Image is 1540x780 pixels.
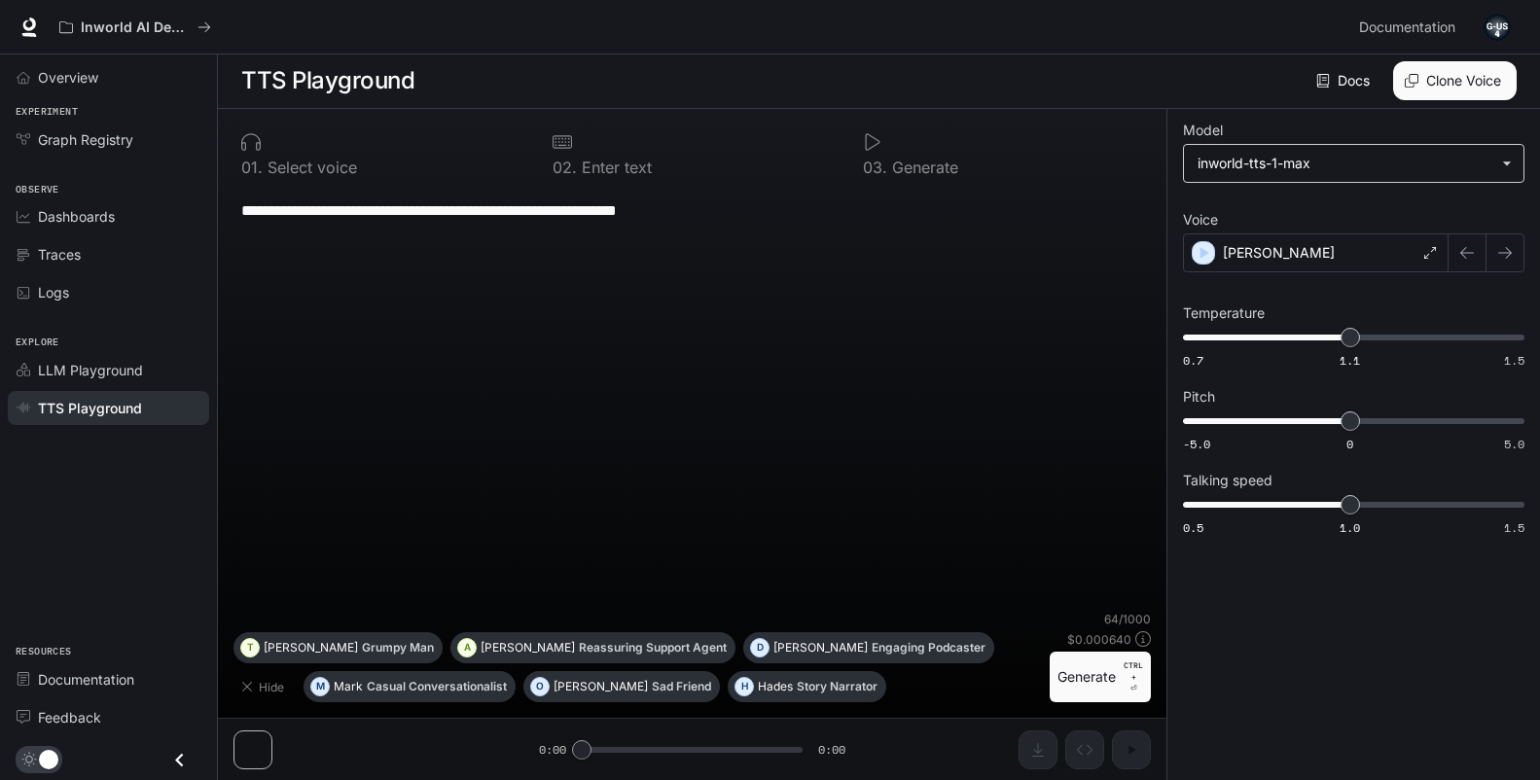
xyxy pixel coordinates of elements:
div: A [458,632,476,663]
button: MMarkCasual Conversationalist [304,671,516,702]
span: 1.1 [1340,352,1360,369]
span: -5.0 [1183,436,1210,452]
a: TTS Playground [8,391,209,425]
p: Talking speed [1183,474,1272,487]
span: 1.5 [1504,519,1524,536]
button: A[PERSON_NAME]Reassuring Support Agent [450,632,735,663]
span: Feedback [38,707,101,727]
span: Documentation [1359,16,1455,40]
span: Dashboards [38,206,115,227]
p: 0 3 . [863,160,887,175]
p: [PERSON_NAME] [264,642,358,654]
p: Model [1183,124,1223,137]
p: ⏎ [1124,659,1143,694]
button: T[PERSON_NAME]Grumpy Man [233,632,443,663]
span: Graph Registry [38,129,133,150]
p: Enter text [577,160,652,175]
p: [PERSON_NAME] [554,681,648,692]
div: inworld-tts-1-max [1184,145,1523,182]
p: Voice [1183,213,1218,227]
p: Engaging Podcaster [872,642,985,654]
span: 0 [1346,436,1353,452]
span: Traces [38,244,81,265]
p: Temperature [1183,306,1265,320]
a: LLM Playground [8,353,209,387]
span: Documentation [38,669,134,690]
p: Generate [887,160,958,175]
p: Pitch [1183,390,1215,404]
button: HHadesStory Narrator [728,671,886,702]
p: Reassuring Support Agent [579,642,727,654]
p: 0 2 . [553,160,577,175]
div: H [735,671,753,702]
a: Overview [8,60,209,94]
p: Select voice [263,160,357,175]
div: M [311,671,329,702]
span: 5.0 [1504,436,1524,452]
span: Overview [38,67,98,88]
p: Grumpy Man [362,642,434,654]
button: User avatar [1478,8,1517,47]
button: GenerateCTRL +⏎ [1050,652,1151,702]
button: Close drawer [158,740,201,780]
p: [PERSON_NAME] [1223,243,1335,263]
p: 64 / 1000 [1104,611,1151,627]
div: inworld-tts-1-max [1198,154,1492,173]
button: Hide [233,671,296,702]
img: User avatar [1484,14,1511,41]
p: Mark [334,681,363,692]
p: CTRL + [1124,659,1143,683]
a: Documentation [1351,8,1470,47]
p: 0 1 . [241,160,263,175]
a: Traces [8,237,209,271]
span: 1.5 [1504,352,1524,369]
span: LLM Playground [38,360,143,380]
span: Logs [38,282,69,302]
button: All workspaces [51,8,220,47]
button: O[PERSON_NAME]Sad Friend [523,671,720,702]
p: Sad Friend [652,681,711,692]
p: Inworld AI Demos [81,19,190,36]
span: TTS Playground [38,398,142,418]
a: Logs [8,275,209,309]
div: O [531,671,549,702]
a: Feedback [8,700,209,734]
div: T [241,632,259,663]
button: D[PERSON_NAME]Engaging Podcaster [743,632,994,663]
div: D [751,632,769,663]
span: Dark mode toggle [39,748,58,769]
span: 0.7 [1183,352,1203,369]
a: Documentation [8,662,209,696]
button: Clone Voice [1393,61,1517,100]
p: Hades [758,681,793,692]
span: 0.5 [1183,519,1203,536]
span: 1.0 [1340,519,1360,536]
h1: TTS Playground [241,61,414,100]
p: Story Narrator [797,681,877,692]
a: Docs [1312,61,1378,100]
p: [PERSON_NAME] [481,642,575,654]
p: [PERSON_NAME] [773,642,868,654]
a: Dashboards [8,199,209,233]
p: Casual Conversationalist [367,681,507,692]
a: Graph Registry [8,123,209,157]
p: $ 0.000640 [1067,631,1131,648]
